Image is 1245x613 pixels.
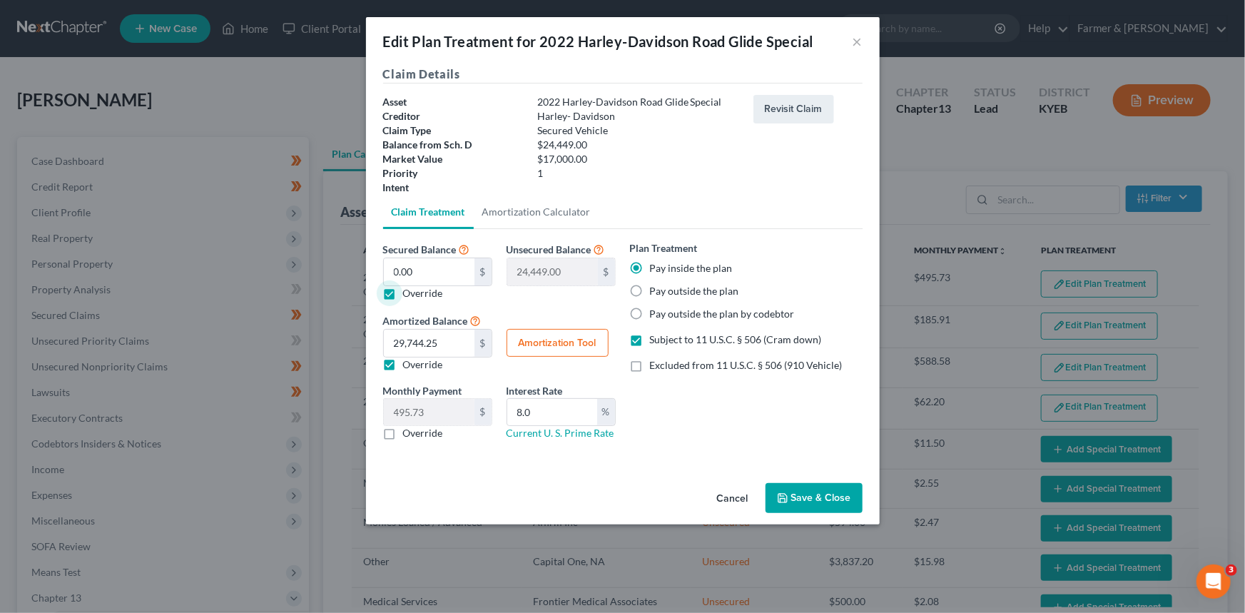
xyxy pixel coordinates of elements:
a: Amortization Calculator [474,195,599,229]
span: Unsecured Balance [507,243,591,255]
div: $17,000.00 [530,152,746,166]
label: Interest Rate [507,383,563,398]
div: Harley- Davidson [530,109,746,123]
input: 0.00 [507,399,597,426]
label: Override [403,358,443,372]
div: $ [598,258,615,285]
label: Override [403,286,443,300]
div: Edit Plan Treatment for 2022 Harley-Davidson Road Glide Special [383,31,813,51]
div: $ [474,258,492,285]
div: Intent [376,181,530,195]
label: Pay outside the plan [650,284,739,298]
span: Secured Balance [383,243,457,255]
div: 1 [530,166,746,181]
input: 0.00 [384,258,474,285]
label: Pay outside the plan by codebtor [650,307,795,321]
span: Excluded from 11 U.S.C. § 506 (910 Vehicle) [650,359,843,371]
iframe: Intercom live chat [1196,564,1231,599]
label: Pay inside the plan [650,261,733,275]
button: Cancel [706,485,760,513]
div: Asset [376,95,530,109]
button: × [853,33,863,50]
input: 0.00 [507,258,598,285]
input: 0.00 [384,330,474,357]
span: Subject to 11 U.S.C. § 506 (Cram down) [650,333,822,345]
button: Save & Close [766,483,863,513]
button: Revisit Claim [753,95,834,123]
a: Current U. S. Prime Rate [507,427,614,439]
div: Priority [376,166,530,181]
button: Amortization Tool [507,329,609,358]
div: $ [474,399,492,426]
div: Market Value [376,152,530,166]
div: Claim Type [376,123,530,138]
div: Creditor [376,109,530,123]
div: $24,449.00 [530,138,746,152]
label: Override [403,426,443,440]
div: 2022 Harley-Davidson Road Glide Special [530,95,746,109]
input: 0.00 [384,399,474,426]
div: % [597,399,615,426]
label: Plan Treatment [630,240,698,255]
span: 3 [1226,564,1237,576]
a: Claim Treatment [383,195,474,229]
label: Monthly Payment [383,383,462,398]
h5: Claim Details [383,66,863,83]
div: Secured Vehicle [530,123,746,138]
div: Balance from Sch. D [376,138,530,152]
span: Amortized Balance [383,315,468,327]
div: $ [474,330,492,357]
